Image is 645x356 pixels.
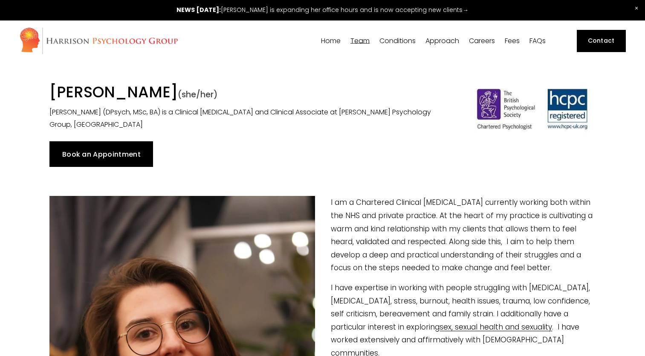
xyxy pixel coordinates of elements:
span: Team [350,38,370,44]
a: Fees [505,37,520,45]
a: folder dropdown [425,37,459,45]
a: folder dropdown [350,37,370,45]
a: sex, sexual health and sexuality [440,322,552,332]
h1: [PERSON_NAME] [49,83,455,104]
img: Harrison Psychology Group [19,27,178,55]
span: (she/her) [178,89,218,100]
a: Home [321,37,341,45]
p: [PERSON_NAME] (DPsych, MSc, BA) is a Clinical [MEDICAL_DATA] and Clinical Associate at [PERSON_NA... [49,106,455,131]
a: Careers [469,37,495,45]
a: Contact [577,30,626,52]
span: Approach [425,38,459,44]
span: Conditions [379,38,416,44]
a: folder dropdown [379,37,416,45]
a: Book an Appointment [49,141,153,167]
a: FAQs [529,37,546,45]
p: I am a Chartered Clinical [MEDICAL_DATA] currently working both within the NHS and private practi... [49,196,595,274]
